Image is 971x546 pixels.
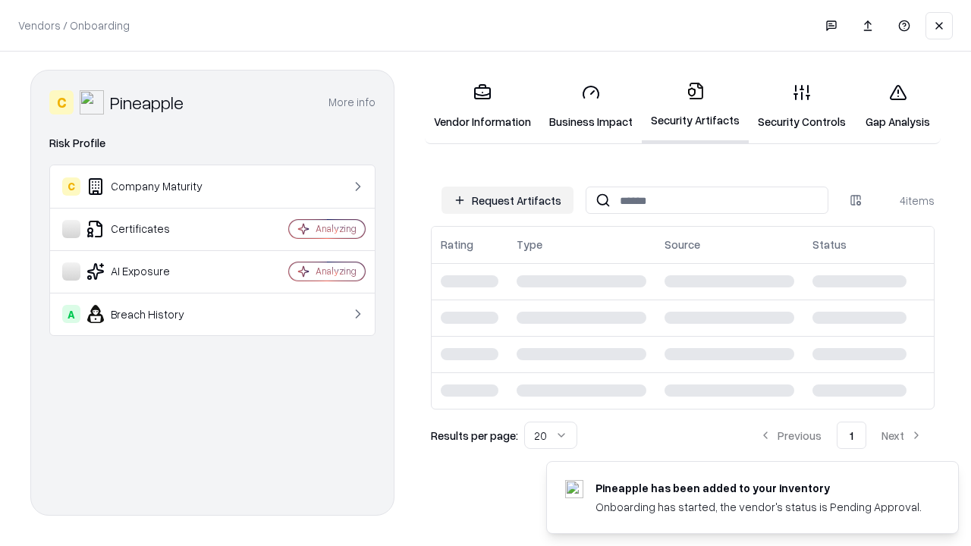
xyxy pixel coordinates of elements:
[749,71,855,142] a: Security Controls
[62,177,244,196] div: Company Maturity
[747,422,935,449] nav: pagination
[328,89,376,116] button: More info
[642,70,749,143] a: Security Artifacts
[62,305,80,323] div: A
[837,422,866,449] button: 1
[49,90,74,115] div: C
[18,17,130,33] p: Vendors / Onboarding
[62,305,244,323] div: Breach History
[540,71,642,142] a: Business Impact
[595,480,922,496] div: Pineapple has been added to your inventory
[442,187,573,214] button: Request Artifacts
[110,90,184,115] div: Pineapple
[425,71,540,142] a: Vendor Information
[62,177,80,196] div: C
[62,220,244,238] div: Certificates
[517,237,542,253] div: Type
[665,237,700,253] div: Source
[431,428,518,444] p: Results per page:
[595,499,922,515] div: Onboarding has started, the vendor's status is Pending Approval.
[874,193,935,209] div: 4 items
[80,90,104,115] img: Pineapple
[855,71,941,142] a: Gap Analysis
[49,134,376,152] div: Risk Profile
[316,222,357,235] div: Analyzing
[62,262,244,281] div: AI Exposure
[565,480,583,498] img: pineappleenergy.com
[441,237,473,253] div: Rating
[316,265,357,278] div: Analyzing
[812,237,847,253] div: Status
